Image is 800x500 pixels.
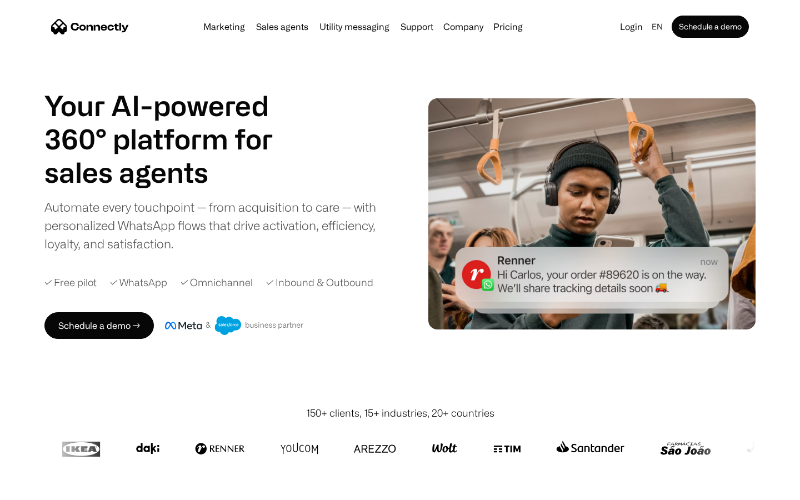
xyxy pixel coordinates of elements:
[266,275,373,290] div: ✓ Inbound & Outbound
[396,22,438,31] a: Support
[181,275,253,290] div: ✓ Omnichannel
[616,19,647,34] a: Login
[44,156,300,189] h1: sales agents
[489,22,527,31] a: Pricing
[110,275,167,290] div: ✓ WhatsApp
[252,22,313,31] a: Sales agents
[44,198,394,253] div: Automate every touchpoint — from acquisition to care — with personalized WhatsApp flows that driv...
[306,406,494,421] div: 150+ clients, 15+ industries, 20+ countries
[44,275,97,290] div: ✓ Free pilot
[652,19,663,34] div: en
[165,316,304,335] img: Meta and Salesforce business partner badge.
[44,312,154,339] a: Schedule a demo →
[443,19,483,34] div: Company
[199,22,249,31] a: Marketing
[672,16,749,38] a: Schedule a demo
[11,479,67,496] aside: Language selected: English
[44,89,300,156] h1: Your AI-powered 360° platform for
[22,481,67,496] ul: Language list
[315,22,394,31] a: Utility messaging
